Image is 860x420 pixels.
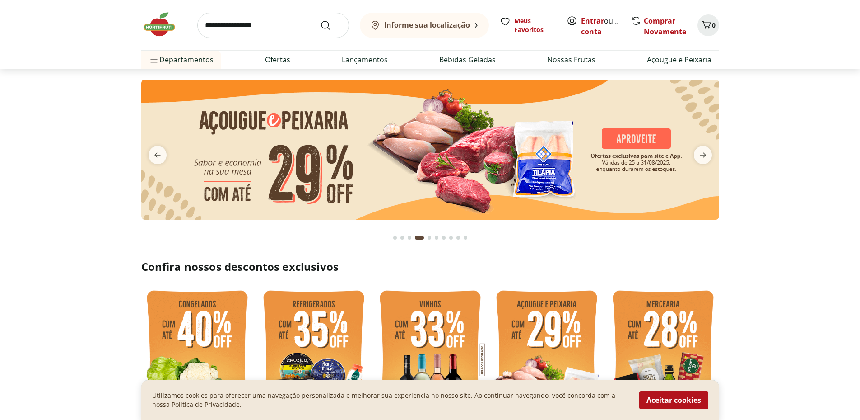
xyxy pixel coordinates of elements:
a: Comprar Novamente [644,16,686,37]
a: Bebidas Geladas [439,54,496,65]
button: Menu [149,49,159,71]
a: Meus Favoritos [500,16,556,34]
button: Go to page 10 from fs-carousel [462,227,469,249]
span: Departamentos [149,49,214,71]
button: Go to page 6 from fs-carousel [433,227,440,249]
img: açougue [141,80,719,220]
span: 0 [712,21,716,29]
a: Ofertas [265,54,290,65]
button: next [687,146,719,164]
img: Hortifruti [141,11,186,38]
button: previous [141,146,174,164]
button: Go to page 1 from fs-carousel [391,227,399,249]
button: Informe sua localização [360,13,489,38]
a: Entrar [581,16,604,26]
a: Criar conta [581,16,631,37]
button: Go to page 9 from fs-carousel [455,227,462,249]
button: Go to page 5 from fs-carousel [426,227,433,249]
a: Nossas Frutas [547,54,595,65]
b: Informe sua localização [384,20,470,30]
button: Carrinho [697,14,719,36]
button: Submit Search [320,20,342,31]
button: Go to page 2 from fs-carousel [399,227,406,249]
button: Current page from fs-carousel [413,227,426,249]
span: Meus Favoritos [514,16,556,34]
button: Go to page 7 from fs-carousel [440,227,447,249]
a: Lançamentos [342,54,388,65]
h2: Confira nossos descontos exclusivos [141,260,719,274]
p: Utilizamos cookies para oferecer uma navegação personalizada e melhorar sua experiencia no nosso ... [152,391,628,409]
span: ou [581,15,621,37]
a: Açougue e Peixaria [647,54,711,65]
button: Go to page 8 from fs-carousel [447,227,455,249]
input: search [197,13,349,38]
button: Aceitar cookies [639,391,708,409]
button: Go to page 3 from fs-carousel [406,227,413,249]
